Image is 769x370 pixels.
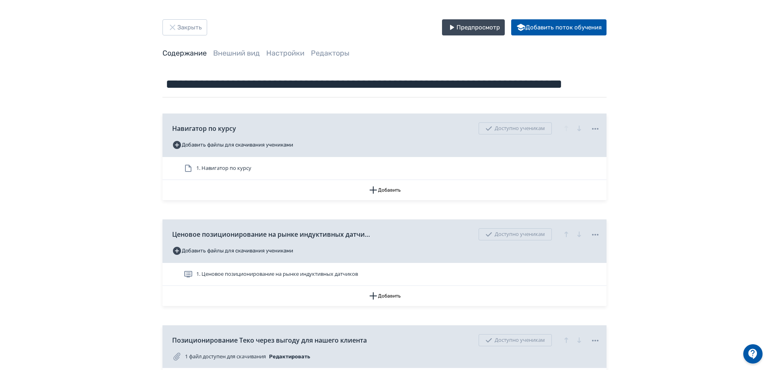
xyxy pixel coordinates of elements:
button: Добавить файлы для скачивания учениками [172,138,293,151]
div: Доступно ученикам [479,334,552,346]
div: Доступно ученикам [479,122,552,134]
a: Настройки [266,49,304,58]
span: 1 файл доступен для скачивания [185,353,266,361]
a: Редакторы [311,49,350,58]
div: 1. Навигатор по курсу [162,157,607,180]
button: Добавить поток обучения [511,19,607,35]
a: Содержание [162,49,207,58]
div: Доступно ученикам [479,228,552,240]
span: Навигатор по курсу [172,124,236,133]
span: 1. Ценовое позиционирование на рынке индуктивных датчиков [196,270,358,278]
button: Редактировать [269,350,310,363]
button: Добавить [162,286,607,306]
span: 1. Навигатор по курсу [196,164,251,172]
span: Ценовое позиционирование на рынке индуктивных датчиков [172,229,373,239]
div: 1. Ценовое позиционирование на рынке индуктивных датчиков [162,263,607,286]
button: Предпросмотр [442,19,505,35]
a: Внешний вид [213,49,260,58]
span: Позиционирование Теко через выгоду для нашего клиента [172,335,367,345]
button: Добавить файлы для скачивания учениками [172,244,293,257]
button: Добавить [162,180,607,200]
button: Закрыть [162,19,207,35]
